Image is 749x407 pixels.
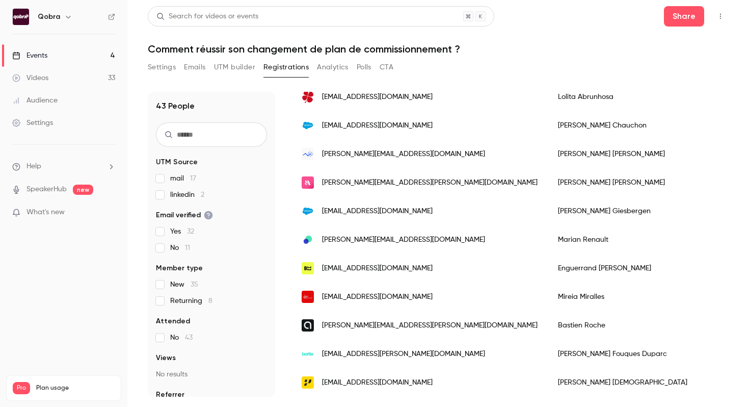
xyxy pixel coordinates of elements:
[156,390,184,400] span: Referrer
[184,59,205,75] button: Emails
[322,177,538,188] span: [PERSON_NAME][EMAIL_ADDRESS][PERSON_NAME][DOMAIN_NAME]
[317,59,349,75] button: Analytics
[103,208,115,217] iframe: Noticeable Trigger
[170,279,198,290] span: New
[12,95,58,106] div: Audience
[548,140,729,168] div: [PERSON_NAME] [PERSON_NAME]
[201,191,204,198] span: 2
[380,59,393,75] button: CTA
[322,263,433,274] span: [EMAIL_ADDRESS][DOMAIN_NAME]
[148,43,729,55] h1: Comment réussir son changement de plan de commissionnement ?
[38,12,60,22] h6: Qobra
[322,120,433,131] span: [EMAIL_ADDRESS][DOMAIN_NAME]
[322,292,433,302] span: [EMAIL_ADDRESS][DOMAIN_NAME]
[263,59,309,75] button: Registrations
[36,384,115,392] span: Plan usage
[548,83,729,111] div: Lolita Abrunhosa
[185,334,193,341] span: 43
[156,369,267,379] p: No results
[26,184,67,195] a: SpeakerHub
[26,161,41,172] span: Help
[214,59,255,75] button: UTM builder
[13,9,29,25] img: Qobra
[664,6,704,27] button: Share
[548,225,729,254] div: Marian Renault
[12,118,53,128] div: Settings
[156,353,176,363] span: Views
[322,235,485,245] span: [PERSON_NAME][EMAIL_ADDRESS][DOMAIN_NAME]
[302,148,314,160] img: moncrmmanager.fr
[170,333,193,343] span: No
[548,368,729,397] div: [PERSON_NAME] [DEMOGRAPHIC_DATA]
[26,207,65,218] span: What's new
[322,149,485,160] span: [PERSON_NAME][EMAIL_ADDRESS][DOMAIN_NAME]
[187,228,194,235] span: 32
[12,73,48,83] div: Videos
[302,176,314,189] img: santeacademie.com
[156,263,203,273] span: Member type
[548,111,729,140] div: [PERSON_NAME] Chauchon
[548,197,729,225] div: [PERSON_NAME] Giesbergen
[170,243,190,253] span: No
[170,190,204,200] span: linkedin
[73,185,93,195] span: new
[12,50,47,61] div: Events
[548,340,729,368] div: [PERSON_NAME] Fouques Duparc
[156,100,195,112] h1: 43 People
[548,311,729,340] div: Bastien Roche
[170,226,194,237] span: Yes
[156,316,190,326] span: Attended
[148,59,176,75] button: Settings
[322,320,538,331] span: [PERSON_NAME][EMAIL_ADDRESS][PERSON_NAME][DOMAIN_NAME]
[302,91,314,103] img: actualgroup.com
[548,283,729,311] div: Mireia Miralles
[302,234,314,246] img: pigment.com
[357,59,371,75] button: Polls
[156,11,258,22] div: Search for videos or events
[208,297,212,304] span: 8
[302,319,314,332] img: swan.io
[302,119,314,132] img: salesforce.com
[185,244,190,251] span: 11
[322,92,433,103] span: [EMAIL_ADDRESS][DOMAIN_NAME]
[302,376,314,389] img: payplug.com
[156,157,198,167] span: UTM Source
[548,254,729,283] div: Enguerrand [PERSON_NAME]
[170,173,196,184] span: mail
[322,349,485,360] span: [EMAIL_ADDRESS][PERSON_NAME][DOMAIN_NAME]
[12,161,115,172] li: help-dropdown-opener
[548,168,729,197] div: [PERSON_NAME] [PERSON_NAME]
[13,382,30,394] span: Pro
[302,291,314,303] img: virginactive.co.uk
[156,210,213,220] span: Email verified
[302,205,314,217] img: salesforce.com
[302,262,314,274] img: bulldozer-collective.com
[302,348,314,360] img: bartle.fr
[322,206,433,217] span: [EMAIL_ADDRESS][DOMAIN_NAME]
[191,281,198,288] span: 35
[322,377,433,388] span: [EMAIL_ADDRESS][DOMAIN_NAME]
[170,296,212,306] span: Returning
[190,175,196,182] span: 17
